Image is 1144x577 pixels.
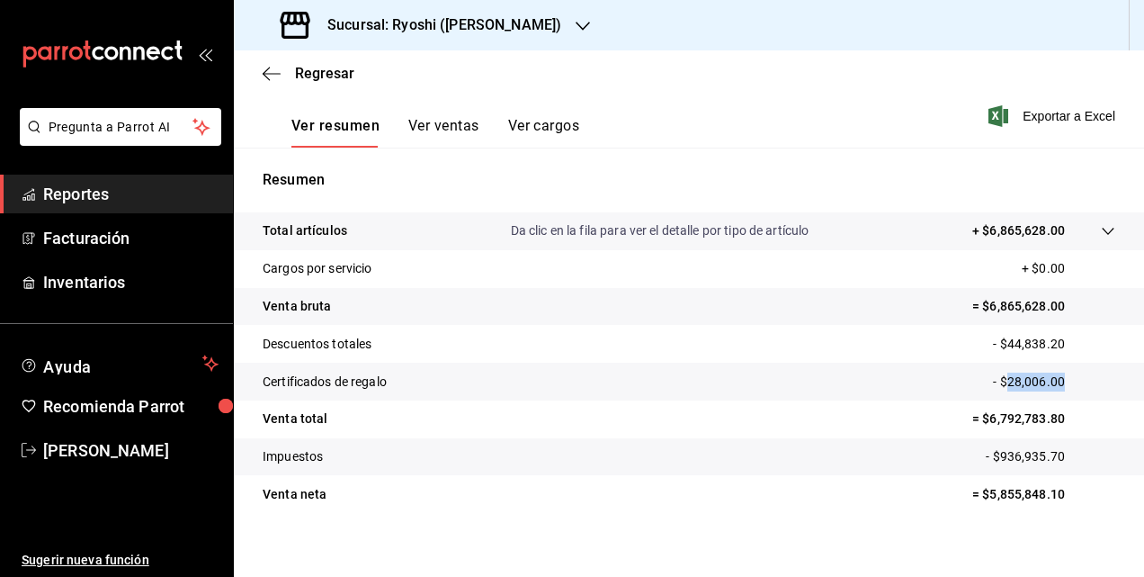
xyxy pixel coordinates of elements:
[313,14,561,36] h3: Sucursal: Ryoshi ([PERSON_NAME])
[263,297,331,316] p: Venta bruta
[43,226,219,250] span: Facturación
[43,353,195,374] span: Ayuda
[20,108,221,146] button: Pregunta a Parrot AI
[263,447,323,466] p: Impuestos
[263,169,1115,191] p: Resumen
[408,117,479,148] button: Ver ventas
[1022,259,1115,278] p: + $0.00
[972,221,1065,240] p: + $6,865,628.00
[291,117,380,148] button: Ver resumen
[986,447,1115,466] p: - $936,935.70
[43,182,219,206] span: Reportes
[972,485,1115,504] p: = $5,855,848.10
[263,65,354,82] button: Regresar
[993,373,1115,392] p: - $28,006.00
[43,270,219,294] span: Inventarios
[263,485,326,504] p: Venta neta
[22,551,219,570] span: Sugerir nueva función
[291,117,579,148] div: navigation tabs
[295,65,354,82] span: Regresar
[13,131,221,149] a: Pregunta a Parrot AI
[263,221,347,240] p: Total artículos
[993,335,1115,354] p: - $44,838.20
[49,118,193,137] span: Pregunta a Parrot AI
[508,117,580,148] button: Ver cargos
[198,47,212,61] button: open_drawer_menu
[511,221,809,240] p: Da clic en la fila para ver el detalle por tipo de artículo
[263,335,371,354] p: Descuentos totales
[263,410,327,428] p: Venta total
[263,373,387,392] p: Certificados de regalo
[992,105,1115,127] button: Exportar a Excel
[43,394,219,419] span: Recomienda Parrot
[263,259,372,278] p: Cargos por servicio
[972,297,1115,316] p: = $6,865,628.00
[972,410,1115,428] p: = $6,792,783.80
[43,438,219,463] span: [PERSON_NAME]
